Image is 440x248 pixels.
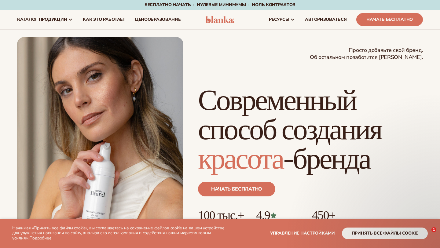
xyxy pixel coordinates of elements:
[310,53,423,61] font: Об остальном позаботится [PERSON_NAME].
[17,37,183,246] img: Женщина держит мусс для загара.
[349,46,423,54] font: Просто добавьте свой бренд.
[78,10,130,29] a: Как это работает
[305,16,346,22] font: АВТОРИЗОВАТЬСЯ
[283,142,370,177] font: -бренда
[211,186,262,192] font: Начать бесплатно
[12,10,78,29] a: каталог продукции
[193,2,194,8] font: ·
[145,2,191,8] font: Бесплатно начать
[83,16,125,22] font: Как это работает
[17,16,67,22] font: каталог продукции
[356,13,423,26] a: Начать бесплатно
[352,230,418,236] font: принять все файлы cookie
[198,208,244,222] font: 100 тыс.+
[270,230,335,236] font: Управление настройками
[270,228,335,239] button: Управление настройками
[264,10,300,29] a: ресурсы
[130,10,185,29] a: ценообразование
[198,112,381,148] font: способ создания
[198,182,275,196] a: Начать бесплатно
[206,16,235,23] img: логотип
[248,2,250,8] font: ·
[12,225,224,241] font: Нажимая «Принять все файлы cookie», вы соглашаетесь на сохранение файлов cookie на вашем устройст...
[256,208,270,222] font: 4.9
[269,16,289,22] font: ресурсы
[197,2,246,8] font: НУЛЕВЫЕ минимумы
[312,208,335,222] font: 450+
[198,83,356,119] font: Современный
[300,10,351,29] a: АВТОРИЗОВАТЬСЯ
[419,227,434,242] iframe: Интерком-чат в режиме реального времени
[342,228,428,239] button: принять все файлы cookie
[433,228,435,232] font: 1
[252,2,295,8] font: НОЛЬ контрактов
[135,16,181,22] font: ценообразование
[366,16,413,22] font: Начать бесплатно
[198,142,283,177] font: красота
[29,235,51,241] a: Подробнее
